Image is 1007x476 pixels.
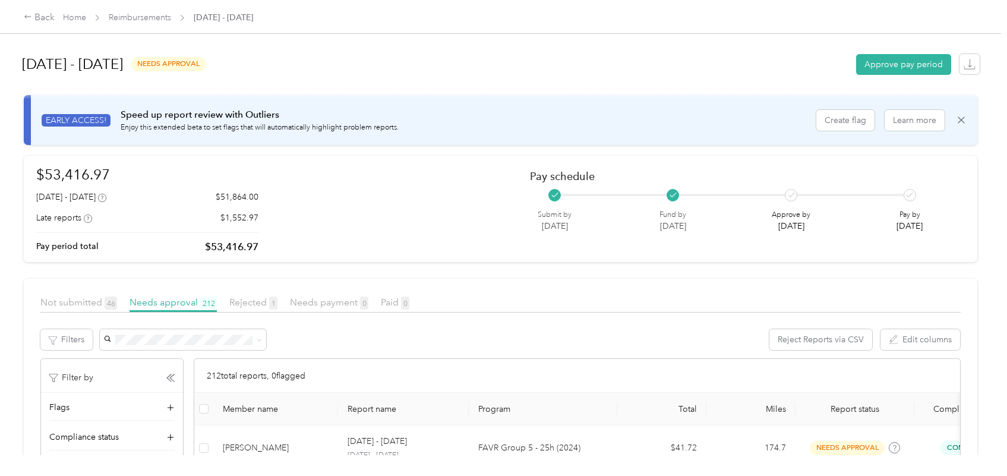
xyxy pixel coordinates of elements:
[659,220,686,232] p: [DATE]
[213,393,338,425] th: Member name
[772,220,810,232] p: [DATE]
[216,191,258,203] p: $51,864.00
[269,297,277,310] span: 1
[200,297,217,310] span: 212
[880,329,960,350] button: Edit columns
[716,404,786,414] div: Miles
[36,240,99,253] p: Pay period total
[940,409,1007,476] iframe: Everlance-gr Chat Button Frame
[130,297,217,308] span: Needs approval
[805,404,905,414] span: Report status
[63,12,86,23] a: Home
[109,12,171,23] a: Reimbursements
[22,50,123,78] h1: [DATE] - [DATE]
[469,393,617,425] th: Program
[469,425,617,471] td: FAVR Group 5 - 25h (2024)
[617,425,706,471] td: $41.72
[338,393,469,425] th: Report name
[49,371,93,384] p: Filter by
[478,442,608,455] p: FAVR Group 5 - 25h (2024)
[194,11,253,24] span: [DATE] - [DATE]
[223,442,329,455] div: [PERSON_NAME]
[36,191,106,203] div: [DATE] - [DATE]
[220,212,258,224] p: $1,552.97
[121,108,399,122] p: Speed up report review with Outliers
[816,110,875,131] button: Create flag
[24,11,55,25] div: Back
[401,297,409,310] span: 0
[538,220,572,232] p: [DATE]
[36,164,258,185] h1: $53,416.97
[49,431,119,443] span: Compliance status
[360,297,368,310] span: 0
[348,450,459,461] p: [DATE] - [DATE]
[348,435,407,448] p: [DATE] - [DATE]
[627,404,697,414] div: Total
[194,359,960,393] div: 212 total reports, 0 flagged
[131,57,206,71] span: needs approval
[538,210,572,220] p: Submit by
[381,297,409,308] span: Paid
[530,170,945,182] h2: Pay schedule
[42,114,111,127] span: EARLY ACCESS!
[885,110,945,131] button: Learn more
[810,441,885,455] span: needs approval
[896,220,923,232] p: [DATE]
[121,122,399,133] p: Enjoy this extended beta to set flags that will automatically highlight problem reports.
[769,329,872,350] button: Reject Reports via CSV
[856,54,951,75] button: Approve pay period
[706,425,796,471] td: 174.7
[896,210,923,220] p: Pay by
[40,329,93,350] button: Filters
[659,210,686,220] p: Fund by
[223,404,329,414] div: Member name
[229,297,277,308] span: Rejected
[40,297,117,308] span: Not submitted
[105,297,117,310] span: 46
[290,297,368,308] span: Needs payment
[49,401,70,414] span: Flags
[36,212,92,224] div: Late reports
[205,239,258,254] p: $53,416.97
[772,210,810,220] p: Approve by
